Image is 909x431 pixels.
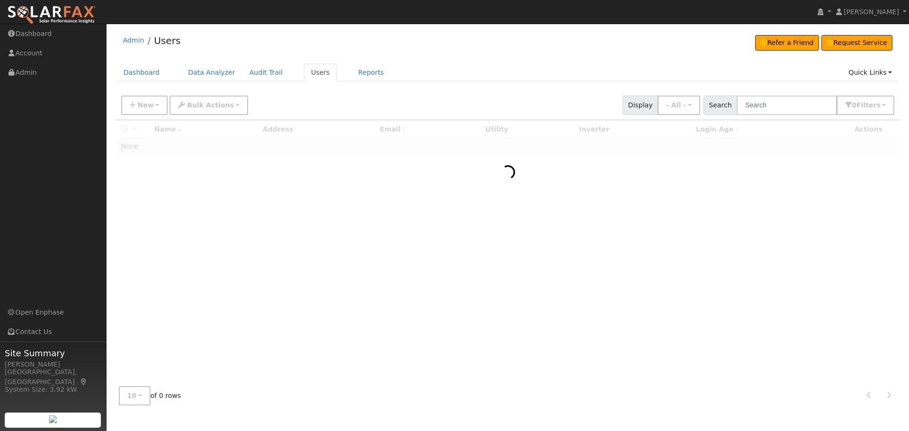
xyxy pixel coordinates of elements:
span: Search [704,96,737,115]
a: Users [154,35,180,46]
a: Map [80,378,88,386]
span: Filter [856,101,881,109]
a: Audit Trail [242,64,290,81]
span: of 0 rows [119,386,181,405]
button: - All - [658,96,700,115]
span: 10 [127,392,137,399]
a: Users [304,64,337,81]
a: Dashboard [116,64,167,81]
span: Bulk Actions [187,101,234,109]
img: SolarFax [7,5,96,25]
div: System Size: 3.92 kW [5,385,101,395]
a: Data Analyzer [181,64,242,81]
button: 0Filters [837,96,894,115]
div: [PERSON_NAME] [5,360,101,369]
button: Bulk Actions [169,96,248,115]
a: Admin [123,36,144,44]
div: [GEOGRAPHIC_DATA], [GEOGRAPHIC_DATA] [5,367,101,387]
a: Request Service [821,35,893,51]
span: Site Summary [5,347,101,360]
a: Quick Links [841,64,899,81]
input: Search [737,96,837,115]
a: Refer a Friend [755,35,819,51]
span: [PERSON_NAME] [844,8,899,16]
span: New [137,101,153,109]
span: Display [623,96,658,115]
button: 10 [119,386,151,405]
span: s [876,101,880,109]
button: New [121,96,168,115]
a: Reports [351,64,391,81]
img: retrieve [49,415,57,423]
